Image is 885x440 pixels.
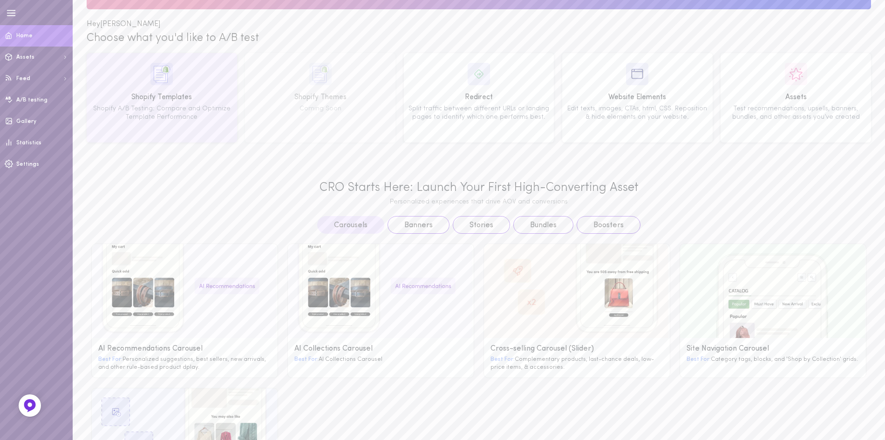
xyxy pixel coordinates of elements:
span: Feed [16,76,30,81]
img: icon [785,63,807,85]
span: Settings [16,162,39,167]
div: Coming Soon [248,105,392,113]
span: Statistics [16,140,41,146]
img: icon [150,63,173,85]
span: Best For: [687,356,711,362]
div: Shopify A/B Testing: Compare and Optimize Template Performance [90,105,234,121]
img: icon [468,63,490,85]
img: Feedback Button [23,399,37,413]
div: Shopify Themes [248,92,392,103]
span: Gallery [16,119,36,124]
div: Edit texts, images, CTAs, html, CSS. Reposition & hide elements on your website. [565,105,709,121]
span: Best For: [490,356,515,362]
button: Stories [453,216,510,234]
div: Website Elements [565,92,709,103]
div: Split traffic between different URLs or landing pages to identify which one performs best. [407,105,551,121]
div: Site Navigation Carousel [687,345,859,353]
img: icon [626,63,648,85]
div: Cross-selling Carousel (Slider) [490,345,663,353]
div: Test recommendations, upsells, banners, bundles, and other assets you’ve created [724,105,868,121]
span: Hey [PERSON_NAME] [87,20,160,28]
button: Banners [388,216,449,234]
div: AI Recommendations Carousel [98,345,271,353]
div: Complementary products, last-chance deals, low-price items, & accessories. [490,355,663,371]
div: Shopify Templates [90,92,234,103]
button: Bundles [513,216,573,234]
div: AI Collections Carousel [294,345,467,353]
span: Best For: [98,356,123,362]
div: CRO Starts Here: Launch Your First High-Converting Asset [91,181,866,195]
div: Personalized suggestions, best sellers, new arrivals, and other rule-based product dplay. [98,355,271,371]
img: icon [309,63,332,85]
span: Best For: [294,356,319,362]
span: A/B testing [16,97,48,103]
span: Choose what you'd like to A/B test [87,33,259,44]
div: Category tags, blocks, and 'Shop by Collection' grids. [687,355,859,364]
div: AI Collections Carousel [294,355,467,364]
span: Home [16,33,33,39]
div: Personalized experiences that drive AOV and conversions [91,198,866,206]
span: Assets [16,54,34,60]
div: Redirect [407,92,551,103]
button: Boosters [577,216,640,234]
button: Carousels [317,216,384,234]
div: Assets [724,92,868,103]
